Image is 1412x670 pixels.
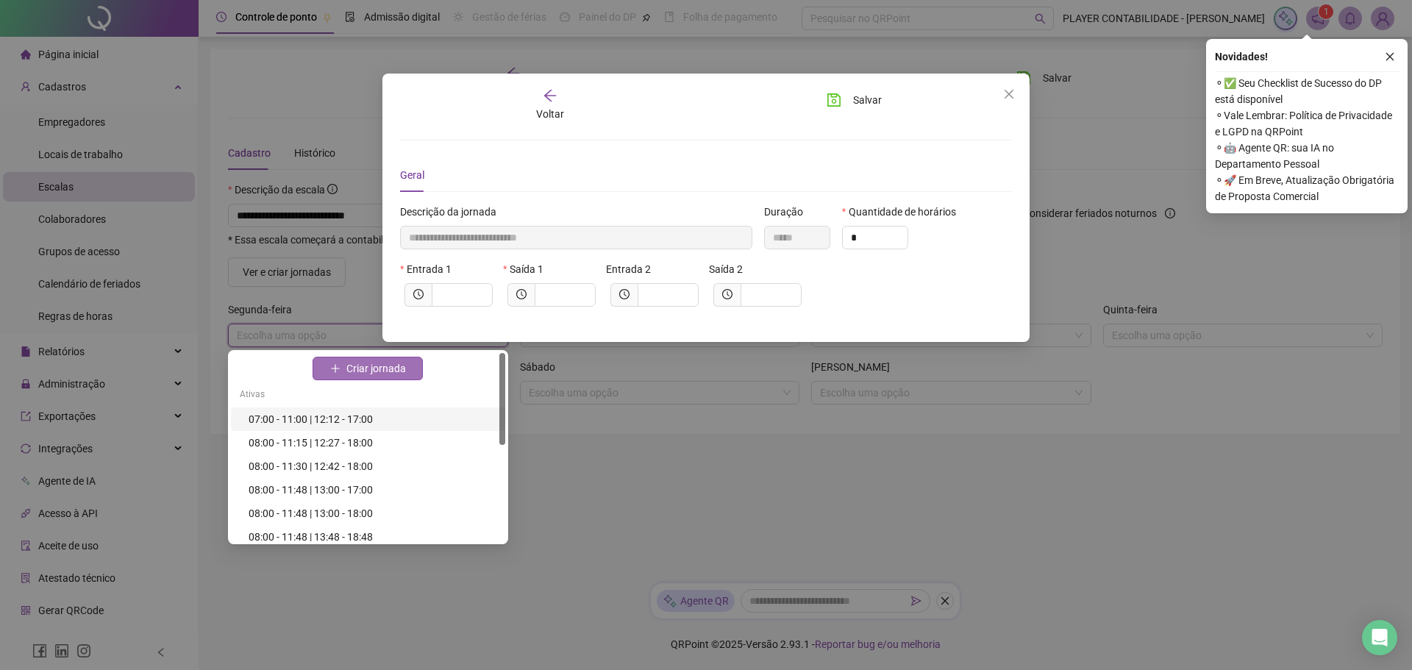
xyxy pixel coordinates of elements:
div: Ativas [231,384,505,407]
button: Close [997,82,1021,106]
span: clock-circle [516,289,527,299]
span: plus [330,363,340,374]
span: Criar jornada [346,360,406,377]
span: arrow-left [543,88,557,103]
span: ⚬ Vale Lembrar: Política de Privacidade e LGPD na QRPoint [1215,107,1399,140]
span: Voltar [536,108,564,120]
label: Quantidade de horários [842,204,966,220]
div: 08:00 - 11:48 | 13:48 - 18:48 [249,529,496,545]
div: 08:00 - 11:48 | 13:00 - 17:00 [249,482,496,498]
div: 08:00 - 11:48 | 13:00 - 18:00 [249,505,496,521]
span: clock-circle [413,289,424,299]
span: clock-circle [619,289,630,299]
button: Criar jornada [313,357,423,380]
div: Geral [400,167,424,183]
span: ⚬ 🤖 Agente QR: sua IA no Departamento Pessoal [1215,140,1399,172]
span: Salvar [853,92,882,108]
label: Entrada 2 [606,261,660,277]
span: ⚬ ✅ Seu Checklist de Sucesso do DP está disponível [1215,75,1399,107]
label: Duração [764,204,813,220]
div: 08:00 - 11:30 | 12:42 - 18:00 [249,458,496,474]
button: Salvar [816,88,893,112]
div: 08:00 - 11:15 | 12:27 - 18:00 [249,435,496,451]
label: Saída 1 [503,261,553,277]
span: save [827,93,841,107]
label: Entrada 1 [400,261,461,277]
div: Open Intercom Messenger [1362,620,1397,655]
div: 07:00 - 11:00 | 12:12 - 17:00 [249,411,496,427]
span: close [1385,51,1395,62]
span: Descrição da jornada [400,204,496,220]
span: ⚬ 🚀 Em Breve, Atualização Obrigatória de Proposta Comercial [1215,172,1399,204]
label: Saída 2 [709,261,752,277]
span: Novidades ! [1215,49,1268,65]
span: clock-circle [722,289,732,299]
span: close [1003,88,1015,100]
